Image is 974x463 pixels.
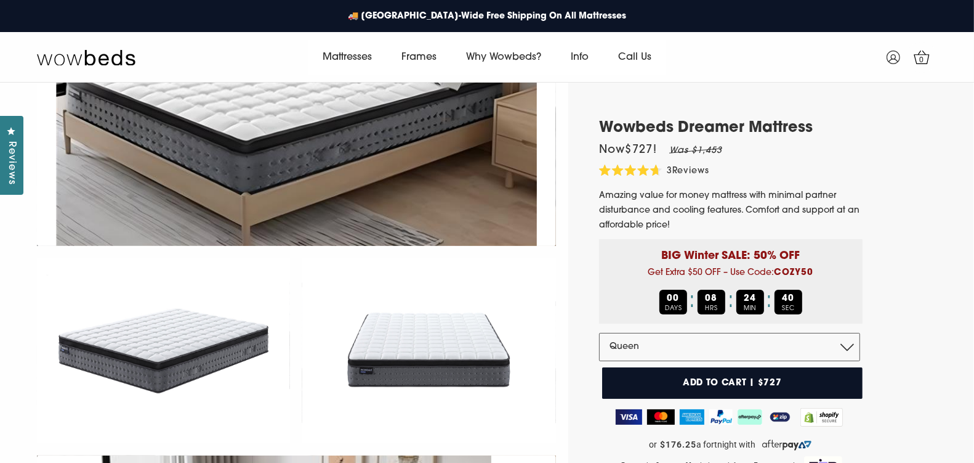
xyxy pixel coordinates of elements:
a: Call Us [603,40,666,75]
b: 40 [783,294,795,303]
a: Info [556,40,603,75]
a: or $176.25 a fortnight with [599,436,863,454]
span: Now $727 ! [599,145,657,156]
b: 00 [667,294,679,303]
span: Amazing value for money mattress with minimal partner disturbance and cooling features. Comfort a... [599,191,859,230]
div: HRS [698,290,725,314]
p: BIG Winter SALE: 50% OFF [608,239,853,264]
div: SEC [775,290,802,314]
img: American Express Logo [680,409,705,425]
img: Visa Logo [616,409,642,425]
span: 3 [667,166,672,176]
div: 3Reviews [599,165,710,179]
a: 0 [906,42,937,73]
img: AfterPay Logo [738,409,762,425]
img: ZipPay Logo [767,409,793,425]
div: DAYS [659,290,687,314]
b: COZY50 [774,268,813,277]
a: 🚚 [GEOGRAPHIC_DATA]-Wide Free Shipping On All Mattresses [342,4,632,29]
h1: Wowbeds Dreamer Mattress [599,120,863,137]
img: Wow Beds Logo [37,49,135,66]
span: Reviews [3,141,19,185]
img: PayPal Logo [709,409,733,425]
button: Add to cart | $727 [602,367,863,399]
span: Reviews [672,166,710,176]
span: Get Extra $50 OFF – Use Code: [648,268,813,277]
span: or [649,440,657,450]
a: Why Wowbeds? [451,40,556,75]
img: Shopify secure badge [800,408,843,427]
a: Mattresses [308,40,387,75]
div: MIN [736,290,764,314]
b: 08 [706,294,718,303]
b: 24 [744,294,756,303]
strong: $176.25 [660,440,696,450]
a: Frames [387,40,451,75]
span: a fortnight with [696,440,755,450]
img: MasterCard Logo [647,409,675,425]
span: 0 [916,54,928,67]
em: Was $1,453 [669,146,722,155]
